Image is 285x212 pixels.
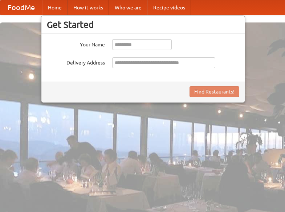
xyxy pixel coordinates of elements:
[42,0,68,15] a: Home
[47,39,105,48] label: Your Name
[47,57,105,66] label: Delivery Address
[109,0,147,15] a: Who we are
[190,86,239,97] button: Find Restaurants!
[68,0,109,15] a: How it works
[0,0,42,15] a: FoodMe
[147,0,191,15] a: Recipe videos
[47,19,239,30] h3: Get Started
